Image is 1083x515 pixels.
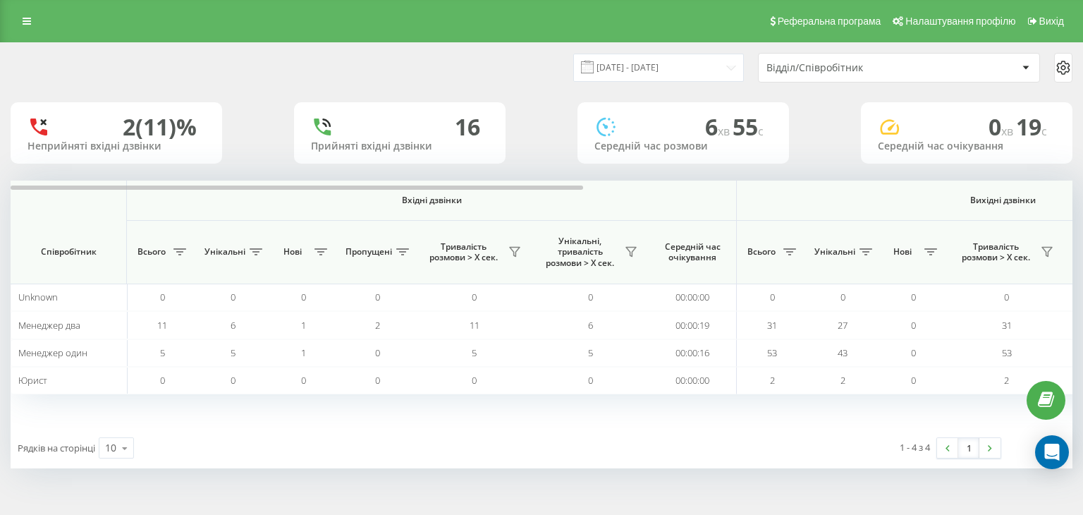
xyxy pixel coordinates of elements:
[838,346,848,359] span: 43
[1002,319,1012,332] span: 31
[18,442,95,454] span: Рядків на сторінці
[840,291,845,303] span: 0
[1001,123,1016,139] span: хв
[588,346,593,359] span: 5
[1002,346,1012,359] span: 53
[18,346,87,359] span: Менеджер один
[766,62,935,74] div: Відділ/Співробітник
[301,319,306,332] span: 1
[758,123,764,139] span: c
[231,374,235,387] span: 0
[455,114,480,140] div: 16
[911,346,916,359] span: 0
[231,346,235,359] span: 5
[123,114,197,140] div: 2 (11)%
[345,246,392,257] span: Пропущені
[770,291,775,303] span: 0
[1016,111,1047,142] span: 19
[885,246,920,257] span: Нові
[649,367,737,394] td: 00:00:00
[588,374,593,387] span: 0
[770,374,775,387] span: 2
[423,241,504,263] span: Тривалість розмови > Х сек.
[649,284,737,311] td: 00:00:00
[472,374,477,387] span: 0
[955,241,1036,263] span: Тривалість розмови > Х сек.
[718,123,733,139] span: хв
[767,346,777,359] span: 53
[1035,435,1069,469] div: Open Intercom Messenger
[900,440,930,454] div: 1 - 4 з 4
[472,346,477,359] span: 5
[649,311,737,339] td: 00:00:19
[659,241,726,263] span: Середній час очікування
[160,374,165,387] span: 0
[911,319,916,332] span: 0
[105,441,116,455] div: 10
[27,140,205,152] div: Неприйняті вхідні дзвінки
[18,291,58,303] span: Unknown
[375,319,380,332] span: 2
[231,319,235,332] span: 6
[588,319,593,332] span: 6
[649,339,737,367] td: 00:00:16
[375,346,380,359] span: 0
[275,246,310,257] span: Нові
[134,246,169,257] span: Всього
[375,374,380,387] span: 0
[1004,374,1009,387] span: 2
[157,319,167,332] span: 11
[204,246,245,257] span: Унікальні
[301,291,306,303] span: 0
[911,291,916,303] span: 0
[311,140,489,152] div: Прийняті вхідні дзвінки
[160,346,165,359] span: 5
[470,319,479,332] span: 11
[375,291,380,303] span: 0
[1041,123,1047,139] span: c
[778,16,881,27] span: Реферальна програма
[594,140,772,152] div: Середній час розмови
[472,291,477,303] span: 0
[18,319,80,332] span: Менеджер два
[744,246,779,257] span: Всього
[911,374,916,387] span: 0
[539,236,620,269] span: Унікальні, тривалість розмови > Х сек.
[18,374,47,387] span: Юрист
[958,438,979,458] a: 1
[23,246,114,257] span: Співробітник
[878,140,1056,152] div: Середній час очікування
[301,374,306,387] span: 0
[733,111,764,142] span: 55
[164,195,699,206] span: Вхідні дзвінки
[989,111,1016,142] span: 0
[905,16,1015,27] span: Налаштування профілю
[840,374,845,387] span: 2
[767,319,777,332] span: 31
[588,291,593,303] span: 0
[814,246,855,257] span: Унікальні
[231,291,235,303] span: 0
[301,346,306,359] span: 1
[160,291,165,303] span: 0
[1004,291,1009,303] span: 0
[838,319,848,332] span: 27
[1039,16,1064,27] span: Вихід
[705,111,733,142] span: 6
